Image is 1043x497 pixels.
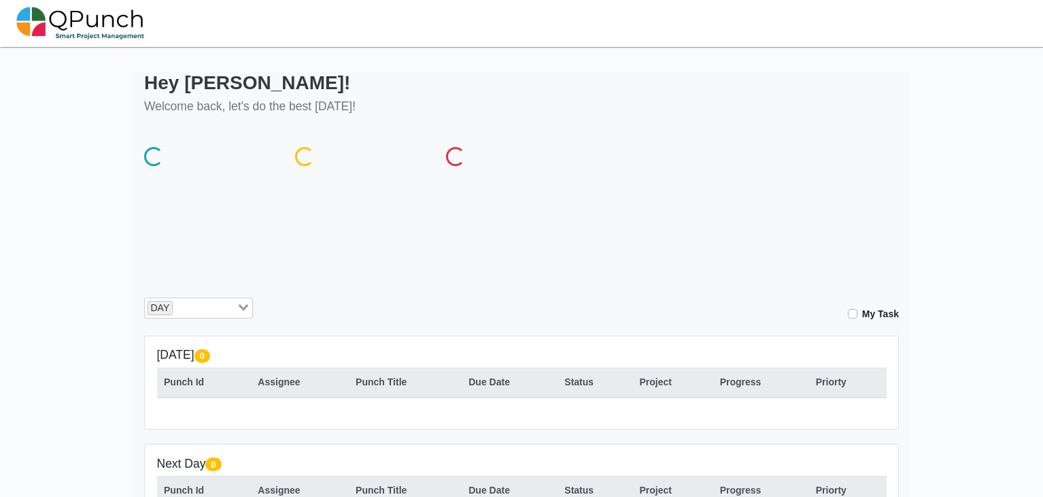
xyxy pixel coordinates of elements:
div: Punch Id [164,375,243,389]
h2: Hey [PERSON_NAME]! [144,71,356,95]
h5: Next Day [157,457,887,471]
h5: [DATE] [157,348,887,362]
span: DAY [148,301,173,316]
label: My Task [862,307,899,321]
div: Assignee [258,375,341,389]
span: 0 [194,349,210,363]
img: qpunch-sp.fa6292f.png [16,3,145,44]
h5: Welcome back, let's do the best [DATE]! [144,99,356,114]
div: Progress [720,375,802,389]
div: Punch Title [356,375,454,389]
input: Search for option [174,301,235,316]
div: Due Date [468,375,550,389]
div: Project [639,375,705,389]
div: Status [564,375,625,389]
span: 0 [205,458,221,471]
div: Priorty [816,375,879,389]
div: Search for option [144,298,253,319]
